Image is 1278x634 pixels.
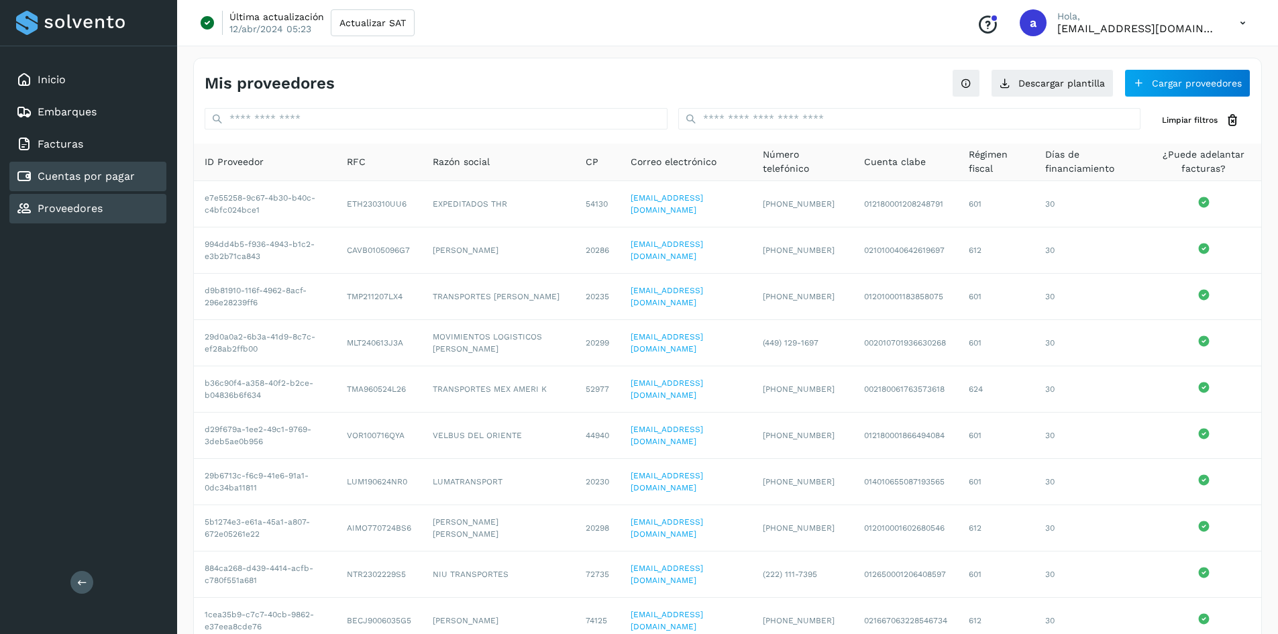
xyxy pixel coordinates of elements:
[575,505,620,551] td: 20298
[194,413,336,459] td: d29f679a-1ee2-49c1-9769-3deb5ae0b956
[631,564,703,585] a: [EMAIL_ADDRESS][DOMAIN_NAME]
[9,162,166,191] div: Cuentas por pagar
[853,413,958,459] td: 012180001866494084
[1034,459,1147,505] td: 30
[38,105,97,118] a: Embarques
[853,274,958,320] td: 012010001183858075
[575,366,620,413] td: 52977
[194,366,336,413] td: b36c90f4-a358-40f2-b2ce-b04836b6f634
[958,413,1034,459] td: 601
[575,227,620,274] td: 20286
[205,155,264,169] span: ID Proveedor
[1034,274,1147,320] td: 30
[631,517,703,539] a: [EMAIL_ADDRESS][DOMAIN_NAME]
[631,332,703,354] a: [EMAIL_ADDRESS][DOMAIN_NAME]
[763,148,843,176] span: Número telefónico
[853,505,958,551] td: 012010001602680546
[9,129,166,159] div: Facturas
[336,459,422,505] td: LUM190624NR0
[969,148,1024,176] span: Régimen fiscal
[1034,551,1147,598] td: 30
[586,155,598,169] span: CP
[9,65,166,95] div: Inicio
[763,199,835,209] span: [PHONE_NUMBER]
[763,523,835,533] span: [PHONE_NUMBER]
[575,181,620,227] td: 54130
[336,181,422,227] td: ETH230310UU6
[864,155,926,169] span: Cuenta clabe
[631,155,716,169] span: Correo electrónico
[205,74,335,93] h4: Mis proveedores
[631,378,703,400] a: [EMAIL_ADDRESS][DOMAIN_NAME]
[1157,148,1250,176] span: ¿Puede adelantar facturas?
[575,320,620,366] td: 20299
[958,181,1034,227] td: 601
[1045,148,1136,176] span: Días de financiamiento
[763,431,835,440] span: [PHONE_NUMBER]
[853,551,958,598] td: 012650001206408597
[194,181,336,227] td: e7e55258-9c67-4b30-b40c-c4bfc024bce1
[422,505,576,551] td: [PERSON_NAME] [PERSON_NAME]
[422,320,576,366] td: MOVIMIENTOS LOGISTICOS [PERSON_NAME]
[38,202,103,215] a: Proveedores
[958,459,1034,505] td: 601
[958,366,1034,413] td: 624
[38,170,135,182] a: Cuentas por pagar
[336,320,422,366] td: MLT240613J3A
[1151,108,1250,133] button: Limpiar filtros
[1057,22,1218,35] p: admon@logicen.com.mx
[229,23,311,35] p: 12/abr/2024 05:23
[631,193,703,215] a: [EMAIL_ADDRESS][DOMAIN_NAME]
[194,227,336,274] td: 994dd4b5-f936-4943-b1c2-e3b2b71ca843
[631,240,703,261] a: [EMAIL_ADDRESS][DOMAIN_NAME]
[422,366,576,413] td: TRANSPORTES MEX AMERI K
[853,320,958,366] td: 002010701936630268
[336,227,422,274] td: CAVB0105096G7
[422,227,576,274] td: [PERSON_NAME]
[194,459,336,505] td: 29b6713c-f6c9-41e6-91a1-0dc34ba11811
[347,155,366,169] span: RFC
[991,69,1114,97] button: Descargar plantilla
[336,505,422,551] td: AIMO770724BS6
[958,505,1034,551] td: 612
[336,366,422,413] td: TMA960524L26
[422,413,576,459] td: VELBUS DEL ORIENTE
[336,274,422,320] td: TMP211207LX4
[763,570,817,579] span: (222) 111-7395
[9,194,166,223] div: Proveedores
[631,425,703,446] a: [EMAIL_ADDRESS][DOMAIN_NAME]
[575,413,620,459] td: 44940
[763,246,835,255] span: [PHONE_NUMBER]
[631,610,703,631] a: [EMAIL_ADDRESS][DOMAIN_NAME]
[38,138,83,150] a: Facturas
[763,616,835,625] span: [PHONE_NUMBER]
[38,73,66,86] a: Inicio
[958,274,1034,320] td: 601
[1034,413,1147,459] td: 30
[575,274,620,320] td: 20235
[631,471,703,492] a: [EMAIL_ADDRESS][DOMAIN_NAME]
[763,292,835,301] span: [PHONE_NUMBER]
[1034,505,1147,551] td: 30
[1034,366,1147,413] td: 30
[958,227,1034,274] td: 612
[1162,114,1218,126] span: Limpiar filtros
[336,551,422,598] td: NTR2302229S5
[422,274,576,320] td: TRANSPORTES [PERSON_NAME]
[194,320,336,366] td: 29d0a0a2-6b3a-41d9-8c7c-ef28ab2ffb00
[433,155,490,169] span: Razón social
[331,9,415,36] button: Actualizar SAT
[958,320,1034,366] td: 601
[422,459,576,505] td: LUMATRANSPORT
[194,551,336,598] td: 884ca268-d439-4414-acfb-c780f551a681
[853,181,958,227] td: 012180001208248791
[853,459,958,505] td: 014010655087193565
[763,338,818,348] span: (449) 129-1697
[763,477,835,486] span: [PHONE_NUMBER]
[853,227,958,274] td: 021010040642619697
[339,18,406,28] span: Actualizar SAT
[853,366,958,413] td: 002180061763573618
[1124,69,1250,97] button: Cargar proveedores
[1057,11,1218,22] p: Hola,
